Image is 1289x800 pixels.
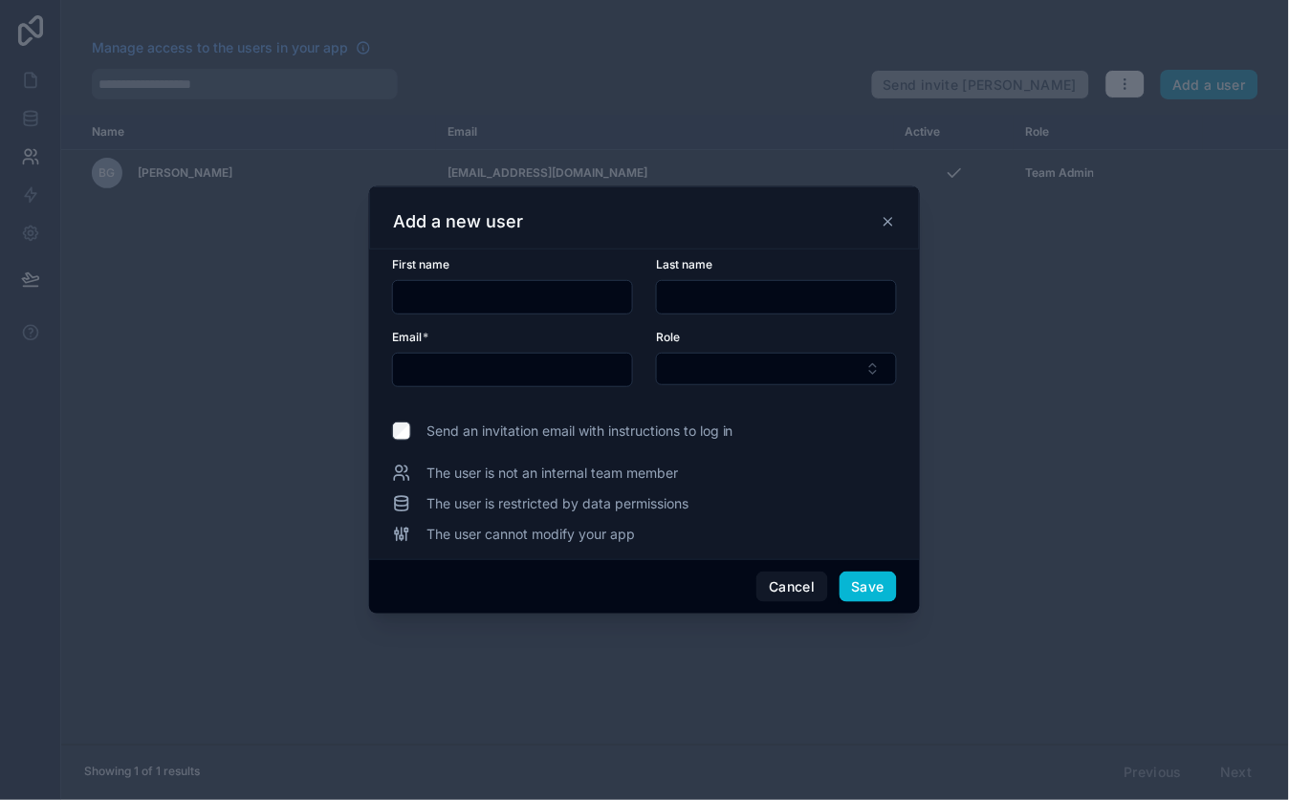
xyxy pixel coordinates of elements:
[426,494,688,513] span: The user is restricted by data permissions
[392,422,411,441] input: Send an invitation email with instructions to log in
[392,330,422,344] span: Email
[392,257,449,271] span: First name
[656,353,897,385] button: Select Button
[840,572,897,602] button: Save
[393,210,523,233] h3: Add a new user
[656,330,680,344] span: Role
[426,464,678,483] span: The user is not an internal team member
[426,422,733,441] span: Send an invitation email with instructions to log in
[426,525,635,544] span: The user cannot modify your app
[756,572,827,602] button: Cancel
[656,257,712,271] span: Last name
